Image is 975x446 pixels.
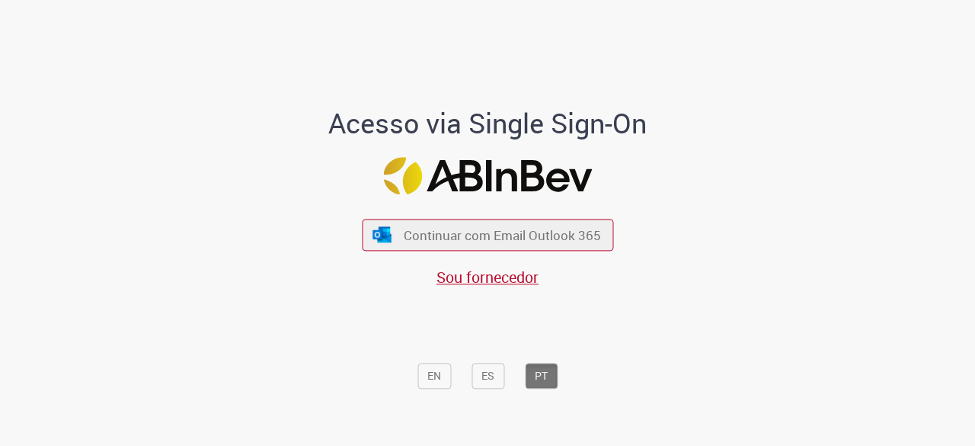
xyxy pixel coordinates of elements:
[383,157,592,194] img: Logo ABInBev
[417,364,451,390] button: EN
[472,364,504,390] button: ES
[436,267,539,287] a: Sou fornecedor
[277,109,699,140] h1: Acesso via Single Sign-On
[372,226,393,242] img: ícone Azure/Microsoft 360
[404,226,601,244] span: Continuar com Email Outlook 365
[525,364,558,390] button: PT
[362,220,613,251] button: ícone Azure/Microsoft 360 Continuar com Email Outlook 365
